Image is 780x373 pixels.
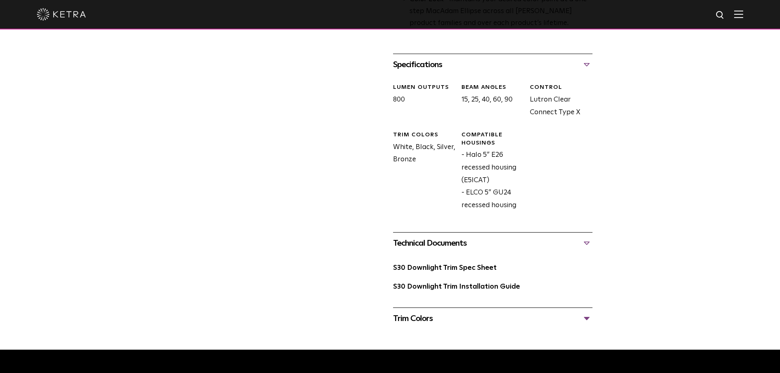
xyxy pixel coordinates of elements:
div: - Halo 5” E26 recessed housing (E5ICAT) - ELCO 5” GU24 recessed housing [455,131,524,212]
img: ketra-logo-2019-white [37,8,86,20]
div: Trim Colors [393,131,455,139]
div: Technical Documents [393,237,592,250]
a: S30 Downlight Trim Spec Sheet [393,264,497,271]
div: 15, 25, 40, 60, 90 [455,84,524,119]
div: Specifications [393,58,592,71]
div: Compatible Housings [461,131,524,147]
div: Trim Colors [393,312,592,325]
div: 800 [387,84,455,119]
img: Hamburger%20Nav.svg [734,10,743,18]
div: CONTROL [530,84,592,92]
div: White, Black, Silver, Bronze [387,131,455,212]
a: S30 Downlight Trim Installation Guide [393,283,520,290]
div: Lutron Clear Connect Type X [524,84,592,119]
div: LUMEN OUTPUTS [393,84,455,92]
img: search icon [715,10,726,20]
div: Beam Angles [461,84,524,92]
